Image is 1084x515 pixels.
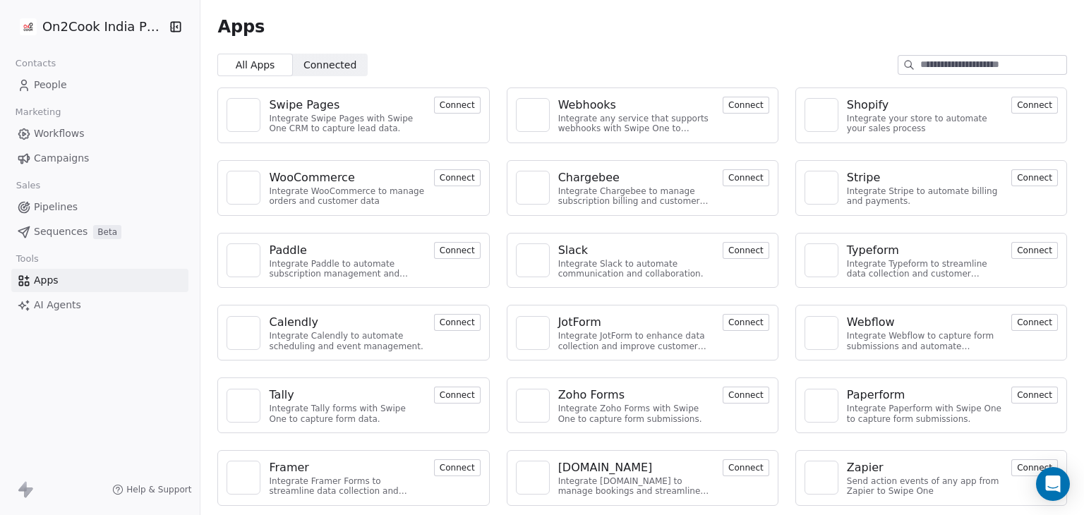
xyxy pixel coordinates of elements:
[269,476,425,497] div: Integrate Framer Forms to streamline data collection and customer engagement.
[233,250,254,271] img: NA
[847,387,905,404] div: Paperform
[516,316,550,350] a: NA
[1011,387,1058,404] button: Connect
[11,122,188,145] a: Workflows
[269,242,425,259] a: Paddle
[227,461,260,495] a: NA
[805,98,838,132] a: NA
[805,461,838,495] a: NA
[558,331,714,351] div: Integrate JotForm to enhance data collection and improve customer engagement.
[112,484,191,495] a: Help & Support
[434,242,481,259] button: Connect
[847,97,1003,114] a: Shopify
[558,387,714,404] a: Zoho Forms
[11,269,188,292] a: Apps
[847,114,1003,134] div: Integrate your store to automate your sales process
[558,314,601,331] div: JotForm
[847,314,1003,331] a: Webflow
[434,243,481,257] a: Connect
[269,97,425,114] a: Swipe Pages
[558,259,714,279] div: Integrate Slack to automate communication and collaboration.
[723,387,769,404] button: Connect
[217,16,265,37] span: Apps
[269,459,425,476] a: Framer
[805,171,838,205] a: NA
[847,459,1003,476] a: Zapier
[1011,242,1058,259] button: Connect
[434,388,481,401] a: Connect
[11,195,188,219] a: Pipelines
[522,104,543,126] img: NA
[558,459,653,476] div: [DOMAIN_NAME]
[723,171,769,184] a: Connect
[11,73,188,97] a: People
[1011,461,1058,474] a: Connect
[847,169,1003,186] a: Stripe
[558,476,714,497] div: Integrate [DOMAIN_NAME] to manage bookings and streamline scheduling.
[723,243,769,257] a: Connect
[522,395,543,416] img: NA
[522,467,543,488] img: NA
[233,467,254,488] img: NA
[269,186,425,207] div: Integrate WooCommerce to manage orders and customer data
[269,459,308,476] div: Framer
[1011,98,1058,111] a: Connect
[11,147,188,170] a: Campaigns
[233,395,254,416] img: NA
[227,389,260,423] a: NA
[34,273,59,288] span: Apps
[811,395,832,416] img: NA
[227,98,260,132] a: NA
[558,169,714,186] a: Chargebee
[1011,315,1058,329] a: Connect
[811,250,832,271] img: NA
[558,242,588,259] div: Slack
[34,151,89,166] span: Campaigns
[723,315,769,329] a: Connect
[723,169,769,186] button: Connect
[434,459,481,476] button: Connect
[522,250,543,271] img: NA
[516,98,550,132] a: NA
[269,169,354,186] div: WooCommerce
[434,387,481,404] button: Connect
[558,97,714,114] a: Webhooks
[811,177,832,198] img: NA
[847,186,1003,207] div: Integrate Stripe to automate billing and payments.
[269,387,294,404] div: Tally
[126,484,191,495] span: Help & Support
[1011,169,1058,186] button: Connect
[847,242,899,259] div: Typeform
[516,243,550,277] a: NA
[34,200,78,214] span: Pipelines
[434,315,481,329] a: Connect
[847,259,1003,279] div: Integrate Typeform to streamline data collection and customer engagement.
[847,404,1003,424] div: Integrate Paperform with Swipe One to capture form submissions.
[434,461,481,474] a: Connect
[558,387,625,404] div: Zoho Forms
[723,388,769,401] a: Connect
[847,242,1003,259] a: Typeform
[847,331,1003,351] div: Integrate Webflow to capture form submissions and automate customer engagement.
[269,97,339,114] div: Swipe Pages
[34,78,67,92] span: People
[1011,171,1058,184] a: Connect
[10,248,44,269] span: Tools
[434,97,481,114] button: Connect
[269,387,425,404] a: Tally
[9,53,62,74] span: Contacts
[558,314,714,331] a: JotForm
[93,225,121,239] span: Beta
[847,476,1003,497] div: Send action events of any app from Zapier to Swipe One
[805,243,838,277] a: NA
[516,461,550,495] a: NA
[847,97,889,114] div: Shopify
[723,97,769,114] button: Connect
[811,322,832,344] img: NA
[723,242,769,259] button: Connect
[805,316,838,350] a: NA
[9,102,67,123] span: Marketing
[558,169,620,186] div: Chargebee
[233,177,254,198] img: NA
[1011,243,1058,257] a: Connect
